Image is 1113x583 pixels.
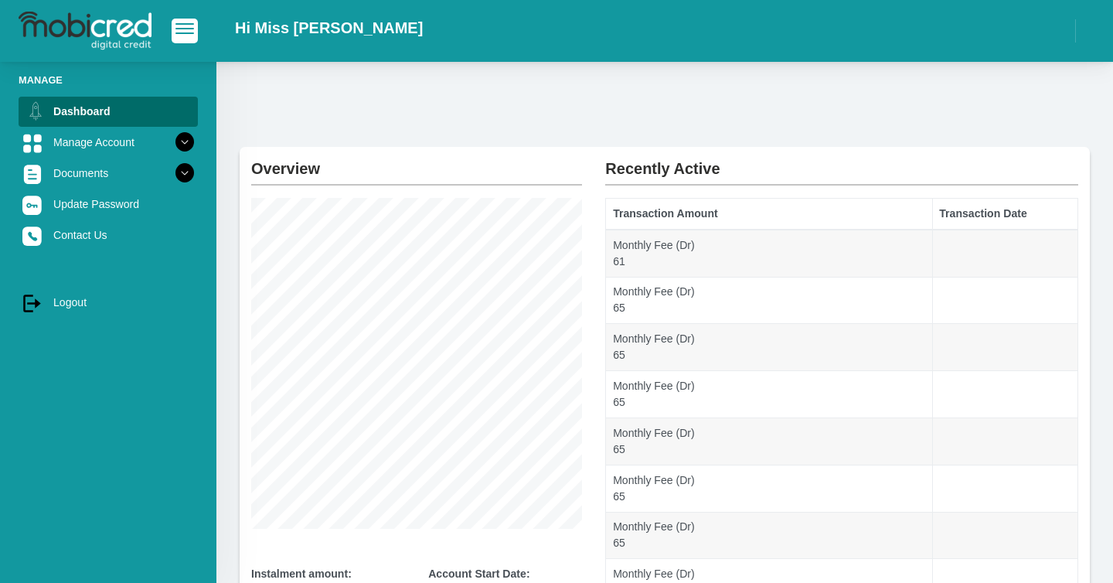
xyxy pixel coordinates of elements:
b: Account Start Date: [428,568,529,580]
a: Documents [19,159,198,188]
h2: Recently Active [605,147,1078,178]
li: Manage [19,73,198,87]
a: Update Password [19,189,198,219]
td: Monthly Fee (Dr) 65 [606,371,932,418]
td: Monthly Fee (Dr) 65 [606,465,932,512]
td: Monthly Fee (Dr) 65 [606,512,932,559]
td: Monthly Fee (Dr) 65 [606,418,932,465]
a: Contact Us [19,220,198,250]
td: Monthly Fee (Dr) 65 [606,324,932,371]
td: Monthly Fee (Dr) 61 [606,230,932,277]
b: Instalment amount: [251,568,352,580]
th: Transaction Date [932,199,1077,230]
h2: Overview [251,147,582,178]
a: Dashboard [19,97,198,126]
img: logo-mobicred.svg [19,12,151,50]
a: Manage Account [19,128,198,157]
h2: Hi Miss [PERSON_NAME] [235,19,423,37]
a: Logout [19,288,198,317]
td: Monthly Fee (Dr) 65 [606,277,932,324]
th: Transaction Amount [606,199,932,230]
